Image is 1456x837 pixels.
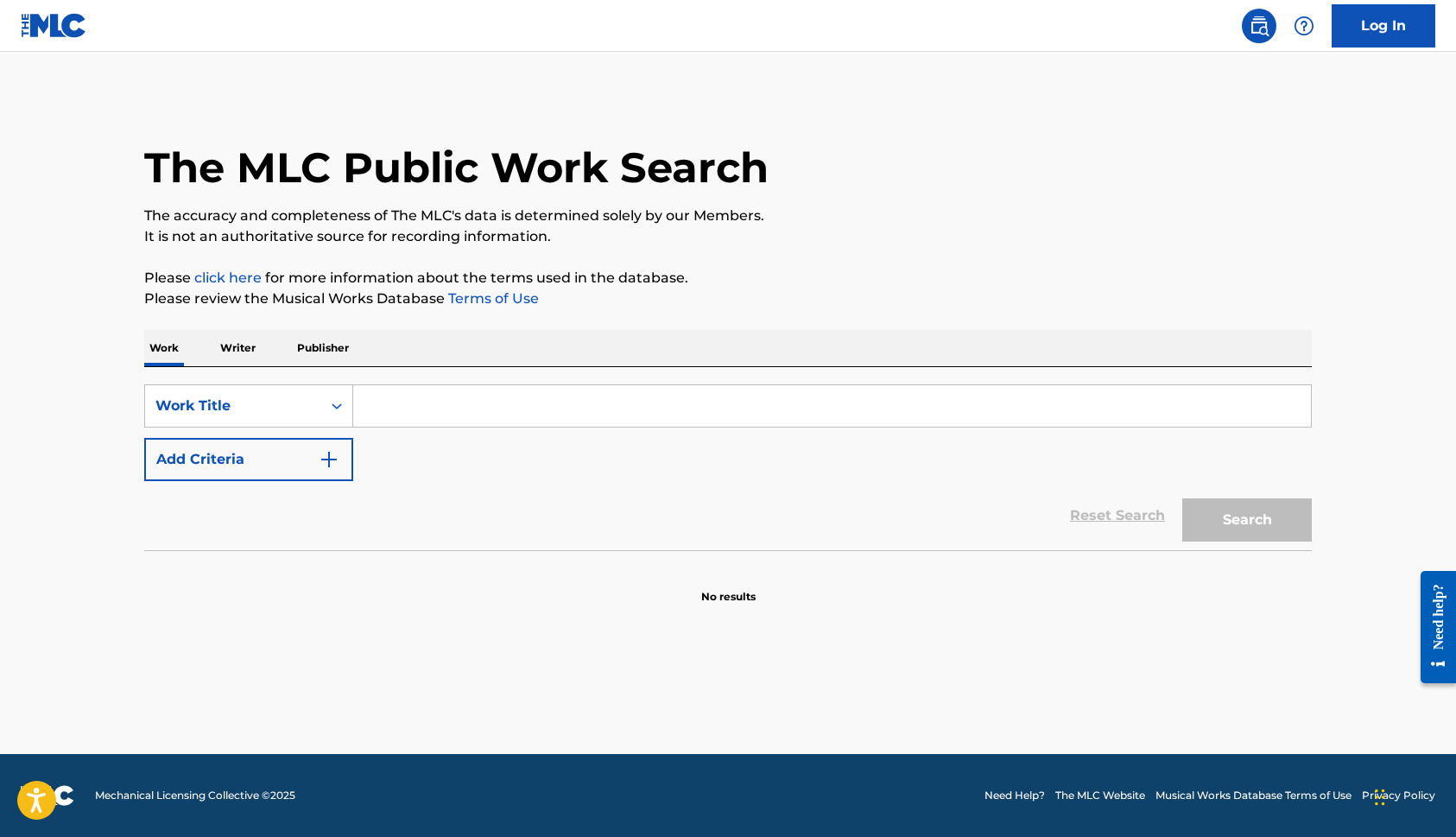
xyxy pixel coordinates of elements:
[1055,788,1145,803] a: The MLC Website
[292,330,354,366] p: Publisher
[144,289,1312,309] p: Please review the Musical Works Database
[984,788,1045,803] a: Need Help?
[155,396,311,416] div: Work Title
[1408,558,1456,697] iframe: Resource Center
[1370,754,1456,837] iframe: Chat Widget
[1155,788,1352,803] a: Musical Works Database Terms of Use
[1332,4,1435,48] a: Log In
[1249,16,1269,36] img: search
[194,269,262,286] a: click here
[701,568,756,605] p: No results
[1287,9,1321,43] div: Help
[144,330,184,366] p: Work
[319,449,339,470] img: 9d2ae6d4665cec9f34b9.svg
[445,290,539,307] a: Terms of Use
[144,268,1312,289] p: Please for more information about the terms used in the database.
[144,206,1312,226] p: The accuracy and completeness of The MLC's data is determined solely by our Members.
[215,330,261,366] p: Writer
[21,785,74,806] img: logo
[21,13,87,38] img: MLC Logo
[1294,16,1314,36] img: help
[1242,9,1276,43] a: Public Search
[95,788,295,803] span: Mechanical Licensing Collective © 2025
[1362,788,1435,803] a: Privacy Policy
[144,142,769,193] h1: The MLC Public Work Search
[1375,771,1385,823] div: Drag
[144,226,1312,247] p: It is not an authoritative source for recording information.
[144,384,1312,550] form: Search Form
[144,438,353,481] button: Add Criteria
